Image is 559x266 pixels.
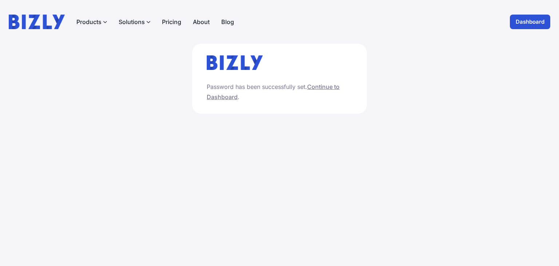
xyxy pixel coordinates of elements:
a: Blog [221,17,234,26]
button: Solutions [119,17,150,26]
a: Dashboard [510,15,550,29]
p: Password has been successfully set. . [207,82,352,102]
img: bizly_logo.svg [207,55,263,70]
a: About [193,17,210,26]
button: Products [76,17,107,26]
a: Pricing [162,17,181,26]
